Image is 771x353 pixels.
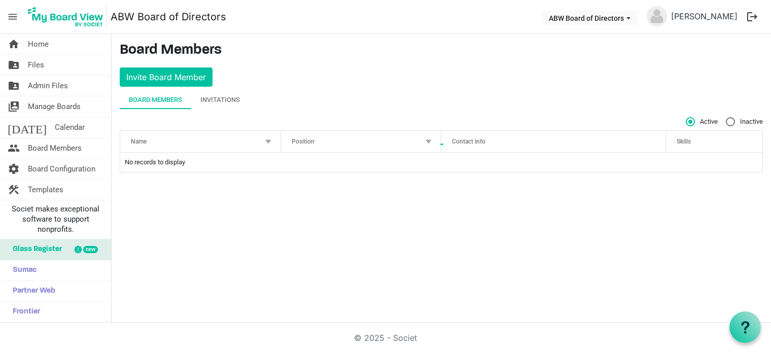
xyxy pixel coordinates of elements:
span: folder_shared [8,76,20,96]
span: Templates [28,180,63,200]
div: new [83,246,98,253]
span: Inactive [726,117,763,126]
span: Glass Register [8,239,62,260]
button: ABW Board of Directors dropdownbutton [542,11,637,25]
span: Board Configuration [28,159,95,179]
span: [DATE] [8,117,47,137]
img: My Board View Logo [25,4,107,29]
span: Home [28,34,49,54]
span: switch_account [8,96,20,117]
div: tab-header [120,91,763,109]
span: Calendar [55,117,85,137]
img: no-profile-picture.svg [647,6,667,26]
span: menu [3,7,22,26]
div: Board Members [129,95,182,105]
span: Frontier [8,302,40,322]
button: logout [742,6,763,27]
span: Partner Web [8,281,55,301]
a: © 2025 - Societ [354,333,417,343]
span: Admin Files [28,76,68,96]
span: Sumac [8,260,37,280]
a: ABW Board of Directors [111,7,226,27]
button: Invite Board Member [120,67,213,87]
span: Manage Boards [28,96,81,117]
h3: Board Members [120,42,763,59]
span: folder_shared [8,55,20,75]
span: Files [28,55,44,75]
span: construction [8,180,20,200]
span: home [8,34,20,54]
a: [PERSON_NAME] [667,6,742,26]
span: Active [686,117,718,126]
a: My Board View Logo [25,4,111,29]
div: Invitations [200,95,240,105]
span: Board Members [28,138,82,158]
span: settings [8,159,20,179]
span: Societ makes exceptional software to support nonprofits. [5,204,107,234]
span: people [8,138,20,158]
